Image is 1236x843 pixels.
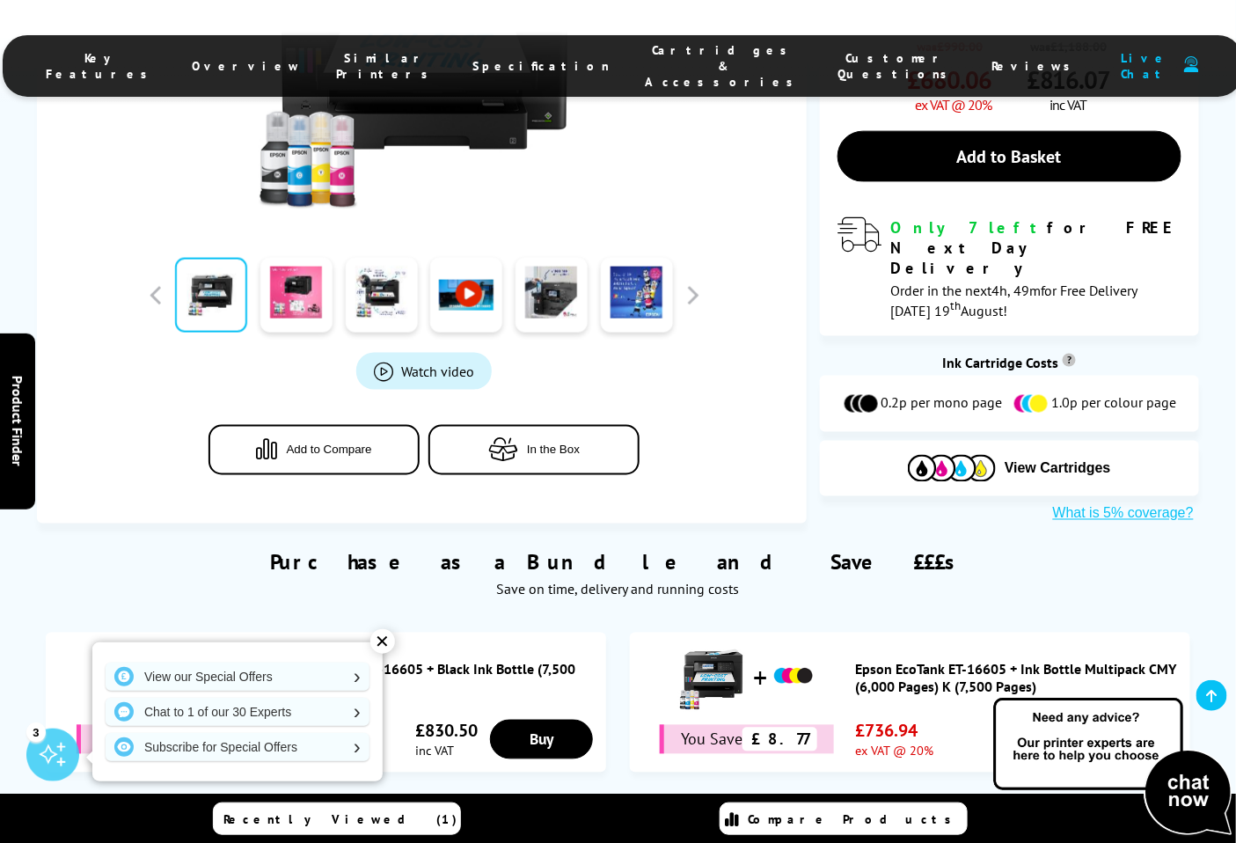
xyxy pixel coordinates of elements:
[213,803,461,835] a: Recently Viewed (1)
[855,661,1181,696] a: Epson EcoTank ET-16605 + Ink Bottle Multipack CMY (6,000 Pages) K (7,500 Pages)
[1051,393,1176,414] span: 1.0p per colour page
[9,377,26,467] span: Product Finder
[990,695,1236,839] img: Open Live Chat window
[855,743,933,759] span: ex VAT @ 20%
[890,217,1181,278] div: for FREE Next Day Delivery
[1063,354,1076,367] sup: Cost per page
[193,58,302,74] span: Overview
[527,443,580,456] span: In the Box
[106,698,369,726] a: Chat to 1 of our 30 Experts
[1048,505,1199,523] button: What is 5% coverage?
[749,811,962,827] span: Compare Products
[855,720,933,743] span: £736.94
[106,733,369,761] a: Subscribe for Special Offers
[428,424,640,474] button: In the Box
[47,50,157,82] span: Key Features
[837,217,1181,319] div: modal_delivery
[820,354,1199,371] div: Ink Cartridge Costs
[416,720,479,743] span: £830.50
[991,282,1041,299] span: 4h, 49m
[1005,461,1111,477] span: View Cartridges
[837,131,1181,182] a: Add to Basket
[908,455,996,482] img: Cartridges
[26,722,46,742] div: 3
[208,424,420,474] button: Add to Compare
[287,443,372,456] span: Add to Compare
[77,725,251,754] div: You Save
[37,523,1199,607] div: Purchase as a Bundle and Save £££s
[416,743,479,759] span: inc VAT
[720,803,968,835] a: Compare Products
[772,655,815,699] img: Epson EcoTank ET-16605 + Ink Bottle Multipack CMY (6,000 Pages) K (7,500 Pages)
[950,298,961,314] sup: th
[272,661,597,696] a: Epson EcoTank ET-16605 + Black Ink Bottle (7,500 Pages)
[890,217,1048,238] span: Only 7 left
[833,454,1186,483] button: View Cartridges
[890,282,1137,319] span: Order in the next for Free Delivery [DATE] 19 August!
[1184,56,1199,73] img: user-headset-duotone.svg
[370,629,395,654] div: ✕
[646,42,803,90] span: Cartridges & Accessories
[224,811,458,827] span: Recently Viewed (1)
[106,663,369,691] a: View our Special Offers
[401,362,474,379] span: Watch video
[356,352,492,389] a: Product_All_Videos
[337,50,438,82] span: Similar Printers
[490,720,593,759] a: Buy
[660,725,834,754] div: You Save
[678,641,749,712] img: Epson EcoTank ET-16605 + Ink Bottle Multipack CMY (6,000 Pages) K (7,500 Pages)
[1115,50,1175,82] span: Live Chat
[59,581,1177,598] div: Save on time, delivery and running costs
[881,393,1003,414] span: 0.2p per mono page
[992,58,1080,74] span: Reviews
[838,50,957,82] span: Customer Questions
[742,728,817,751] span: £8.77
[473,58,611,74] span: Specification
